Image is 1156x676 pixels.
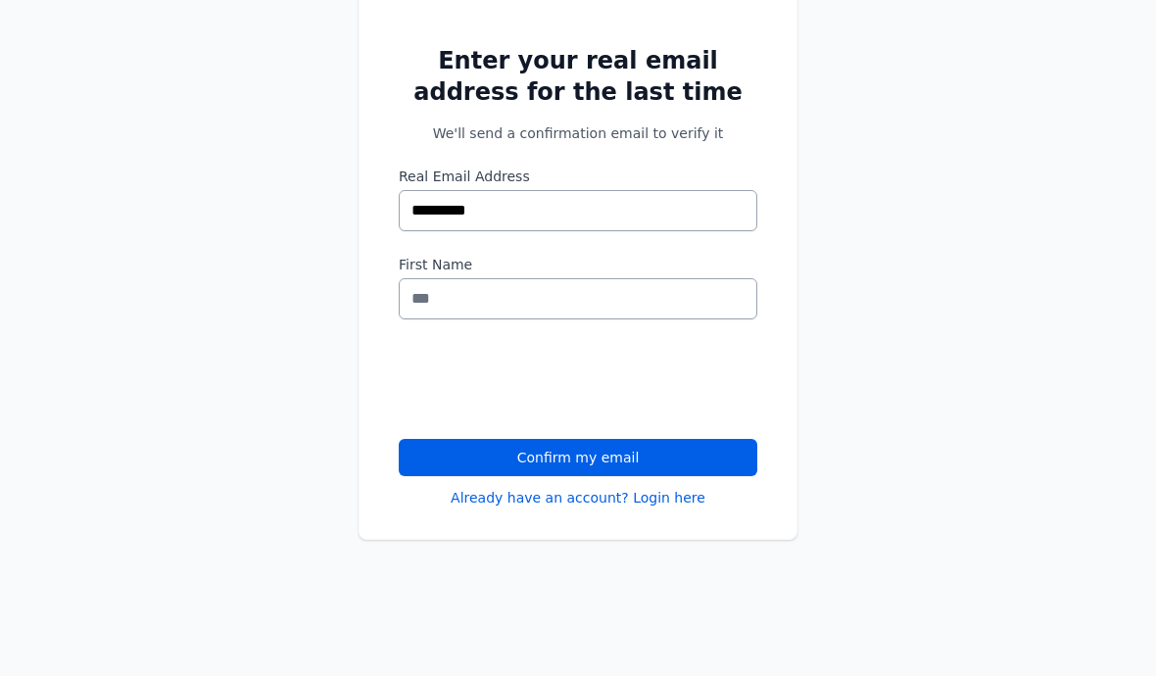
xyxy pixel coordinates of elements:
a: Already have an account? Login here [451,488,705,507]
p: We'll send a confirmation email to verify it [399,123,757,143]
label: Real Email Address [399,167,757,186]
label: First Name [399,255,757,274]
iframe: reCAPTCHA [399,343,697,419]
h2: Enter your real email address for the last time [399,45,757,108]
button: Confirm my email [399,439,757,476]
